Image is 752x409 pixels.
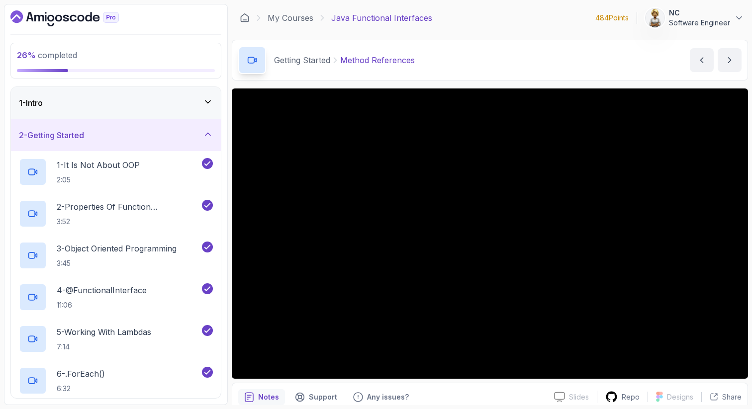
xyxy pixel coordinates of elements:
[57,159,140,171] p: 1 - It Is Not About OOP
[347,389,415,405] button: Feedback button
[57,384,105,394] p: 6:32
[19,283,213,311] button: 4-@FunctionalInterface11:06
[11,87,221,119] button: 1-Intro
[645,8,744,28] button: user profile imageNCSoftware Engineer
[274,54,330,66] p: Getting Started
[57,284,147,296] p: 4 - @FunctionalInterface
[57,175,140,185] p: 2:05
[57,201,200,213] p: 2 - Properties Of Function Programming
[19,200,213,228] button: 2-Properties Of Function Programming3:52
[19,97,43,109] h3: 1 - Intro
[289,389,343,405] button: Support button
[646,8,664,27] img: user profile image
[19,367,213,395] button: 6-.forEach()6:32
[268,12,313,24] a: My Courses
[240,13,250,23] a: Dashboard
[19,242,213,269] button: 3-Object Oriented Programming3:45
[17,50,36,60] span: 26 %
[57,300,147,310] p: 11:06
[622,392,640,402] p: Repo
[309,392,337,402] p: Support
[232,88,748,379] iframe: 7 - Method References
[11,119,221,151] button: 2-Getting Started
[19,129,84,141] h3: 2 - Getting Started
[669,8,730,18] p: NC
[701,392,742,402] button: Share
[718,48,742,72] button: next content
[722,392,742,402] p: Share
[10,10,142,26] a: Dashboard
[597,391,648,403] a: Repo
[57,258,177,268] p: 3:45
[19,158,213,186] button: 1-It Is Not About OOP2:05
[667,392,693,402] p: Designs
[238,389,285,405] button: notes button
[595,13,629,23] p: 484 Points
[690,48,714,72] button: previous content
[57,326,151,338] p: 5 - Working With Lambdas
[57,243,177,254] p: 3 - Object Oriented Programming
[331,12,432,24] p: Java Functional Interfaces
[569,392,589,402] p: Slides
[669,18,730,28] p: Software Engineer
[57,342,151,352] p: 7:14
[17,50,77,60] span: completed
[367,392,409,402] p: Any issues?
[57,217,200,227] p: 3:52
[57,368,105,380] p: 6 - .forEach()
[258,392,279,402] p: Notes
[340,54,415,66] p: Method References
[19,325,213,353] button: 5-Working With Lambdas7:14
